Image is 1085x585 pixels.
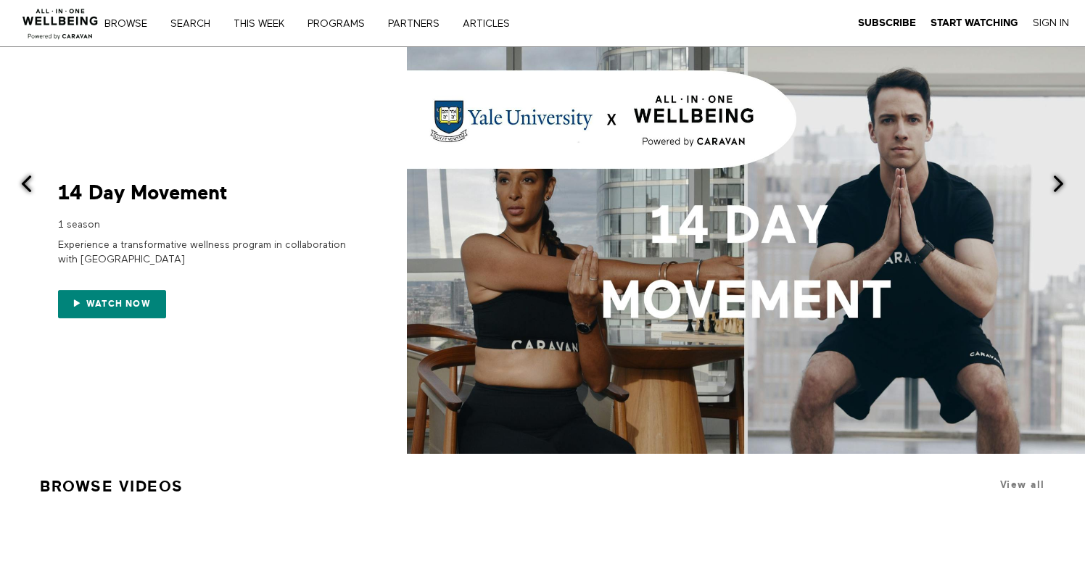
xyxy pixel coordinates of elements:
[115,16,540,30] nav: Primary
[931,17,1018,28] strong: Start Watching
[1033,17,1069,30] a: Sign In
[228,19,300,29] a: THIS WEEK
[383,19,455,29] a: PARTNERS
[931,17,1018,30] a: Start Watching
[858,17,916,28] strong: Subscribe
[165,19,226,29] a: Search
[99,19,162,29] a: Browse
[40,471,183,502] a: Browse Videos
[1000,479,1045,490] a: View all
[302,19,380,29] a: PROGRAMS
[458,19,525,29] a: ARTICLES
[858,17,916,30] a: Subscribe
